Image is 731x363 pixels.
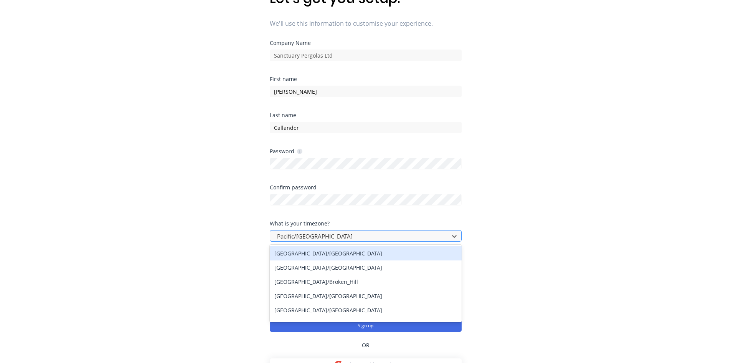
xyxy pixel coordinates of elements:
div: [GEOGRAPHIC_DATA]/[GEOGRAPHIC_DATA] [270,317,462,332]
div: Confirm password [270,185,462,190]
div: OR [270,332,462,358]
div: What is your timezone? [270,221,462,226]
div: Company Name [270,40,462,46]
div: [GEOGRAPHIC_DATA]/[GEOGRAPHIC_DATA] [270,303,462,317]
div: [GEOGRAPHIC_DATA]/[GEOGRAPHIC_DATA] [270,289,462,303]
div: [GEOGRAPHIC_DATA]/[GEOGRAPHIC_DATA] [270,260,462,275]
div: [GEOGRAPHIC_DATA]/[GEOGRAPHIC_DATA] [270,246,462,260]
div: First name [270,76,462,82]
div: Last name [270,113,462,118]
button: Sign up [270,320,462,332]
div: [GEOGRAPHIC_DATA]/Broken_Hill [270,275,462,289]
span: We'll use this information to customise your experience. [270,19,462,28]
div: Password [270,148,302,155]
